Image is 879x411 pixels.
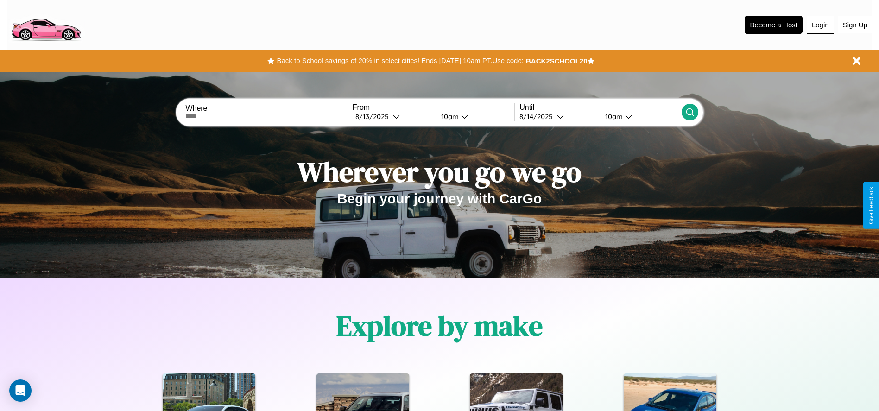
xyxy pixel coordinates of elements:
[336,307,543,345] h1: Explore by make
[436,112,461,121] div: 10am
[598,112,682,121] button: 10am
[745,16,803,34] button: Become a Host
[185,104,347,113] label: Where
[355,112,393,121] div: 8 / 13 / 2025
[868,187,874,224] div: Give Feedback
[9,379,32,402] div: Open Intercom Messenger
[526,57,588,65] b: BACK2SCHOOL20
[274,54,525,67] button: Back to School savings of 20% in select cities! Ends [DATE] 10am PT.Use code:
[7,5,85,43] img: logo
[519,103,681,112] label: Until
[434,112,515,121] button: 10am
[519,112,557,121] div: 8 / 14 / 2025
[807,16,834,34] button: Login
[601,112,625,121] div: 10am
[353,112,434,121] button: 8/13/2025
[838,16,872,33] button: Sign Up
[353,103,514,112] label: From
